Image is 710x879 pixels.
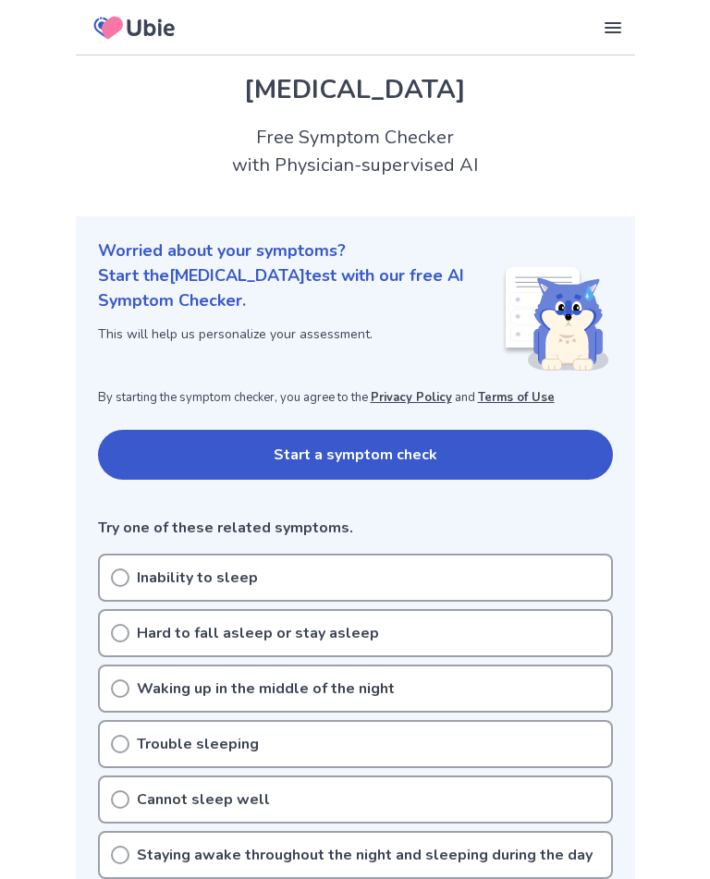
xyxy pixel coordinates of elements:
p: Staying awake throughout the night and sleeping during the day [137,844,593,866]
img: Shiba [502,267,609,371]
p: This will help us personalize your assessment. [98,324,502,344]
p: Cannot sleep well [137,788,270,811]
h1: [MEDICAL_DATA] [98,70,613,109]
a: Privacy Policy [371,389,452,406]
button: Start a symptom check [98,430,613,480]
p: Worried about your symptoms? [98,238,613,263]
p: Waking up in the middle of the night [137,678,395,700]
p: By starting the symptom checker, you agree to the and [98,389,613,408]
a: Terms of Use [478,389,555,406]
h2: Free Symptom Checker with Physician-supervised AI [76,124,635,179]
p: Inability to sleep [137,567,258,589]
p: Trouble sleeping [137,733,259,755]
p: Hard to fall asleep or stay asleep [137,622,379,644]
p: Try one of these related symptoms. [98,517,613,539]
p: Start the [MEDICAL_DATA] test with our free AI Symptom Checker. [98,263,502,313]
